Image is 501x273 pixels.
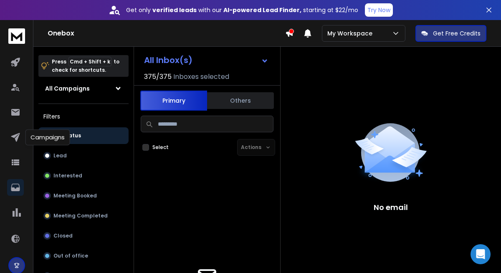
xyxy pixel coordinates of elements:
strong: AI-powered Lead Finder, [223,6,301,14]
button: Primary [140,91,207,111]
h1: All Campaigns [45,84,90,93]
button: Meeting Completed [38,207,129,224]
button: Interested [38,167,129,184]
h1: All Inbox(s) [144,56,192,64]
button: Others [207,91,274,110]
img: logo [8,28,25,44]
span: Cmd + Shift + k [68,57,111,66]
button: Closed [38,227,129,244]
button: Out of office [38,248,129,264]
p: Get Free Credits [433,29,481,38]
p: Press to check for shortcuts. [52,58,119,74]
p: Meeting Completed [53,212,108,219]
p: Meeting Booked [53,192,97,199]
p: No email [374,202,408,213]
button: All Inbox(s) [137,52,275,68]
p: Try Now [367,6,390,14]
p: My Workspace [327,29,376,38]
button: Lead [38,147,129,164]
button: All Campaigns [38,80,129,97]
strong: verified leads [152,6,197,14]
p: Interested [53,172,82,179]
h1: Onebox [48,28,285,38]
h3: Inboxes selected [173,72,229,82]
button: Get Free Credits [415,25,486,42]
span: 375 / 375 [144,72,172,82]
h3: Filters [38,111,129,122]
p: Out of office [53,253,88,259]
p: Lead [53,152,67,159]
button: Try Now [365,3,393,17]
label: Select [152,144,169,151]
div: Open Intercom Messenger [471,244,491,264]
div: Campaigns [25,129,70,145]
p: Get only with our starting at $22/mo [126,6,358,14]
button: All Status [38,127,129,144]
p: Closed [53,233,73,239]
button: Meeting Booked [38,187,129,204]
